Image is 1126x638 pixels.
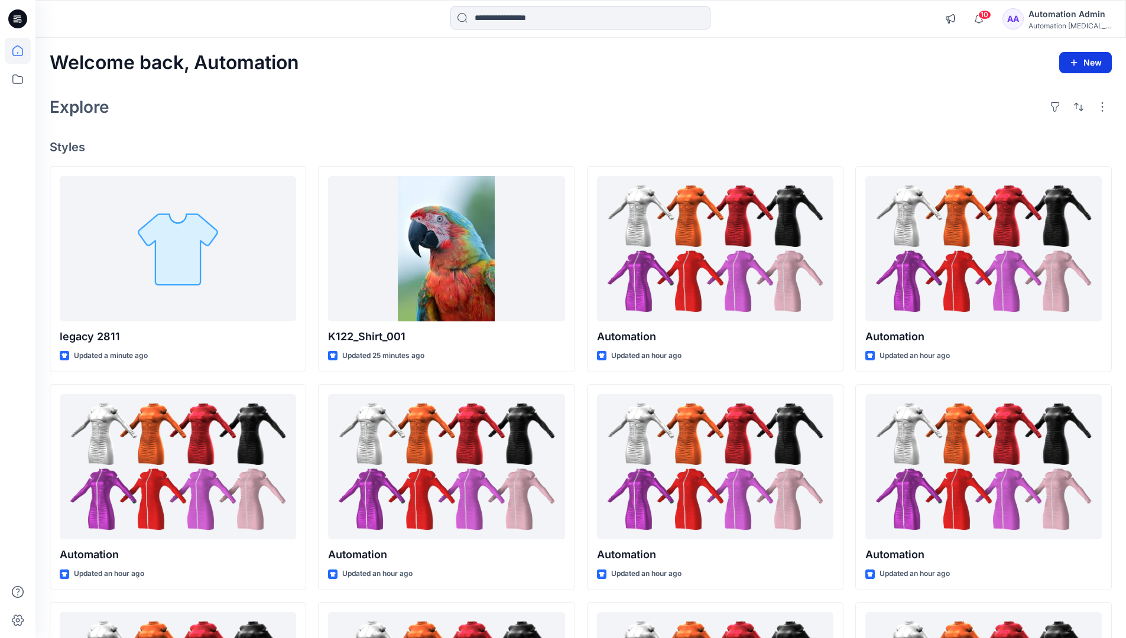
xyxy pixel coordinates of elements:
p: Automation [597,328,833,345]
p: Updated an hour ago [74,568,144,580]
a: Automation [597,394,833,540]
a: Automation [597,176,833,322]
a: Automation [328,394,564,540]
a: Automation [60,394,296,540]
h4: Styles [50,140,1112,154]
a: Automation [865,176,1102,322]
p: Updated an hour ago [342,568,413,580]
button: New [1059,52,1112,73]
h2: Welcome back, Automation [50,52,299,74]
h2: Explore [50,97,109,116]
p: Updated a minute ago [74,350,148,362]
p: legacy 2811 [60,328,296,345]
p: Automation [865,546,1102,563]
p: Automation [865,328,1102,345]
span: 10 [978,10,991,19]
p: Automation [597,546,833,563]
p: Updated an hour ago [880,568,950,580]
a: Automation [865,394,1102,540]
div: AA [1002,8,1024,30]
p: Updated an hour ago [880,350,950,362]
p: Updated an hour ago [611,568,682,580]
div: Automation [MEDICAL_DATA]... [1028,21,1111,30]
p: Updated 25 minutes ago [342,350,424,362]
div: Automation Admin [1028,7,1111,21]
a: K122_Shirt_001 [328,176,564,322]
p: Automation [60,546,296,563]
p: Updated an hour ago [611,350,682,362]
p: K122_Shirt_001 [328,328,564,345]
p: Automation [328,546,564,563]
a: legacy 2811 [60,176,296,322]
